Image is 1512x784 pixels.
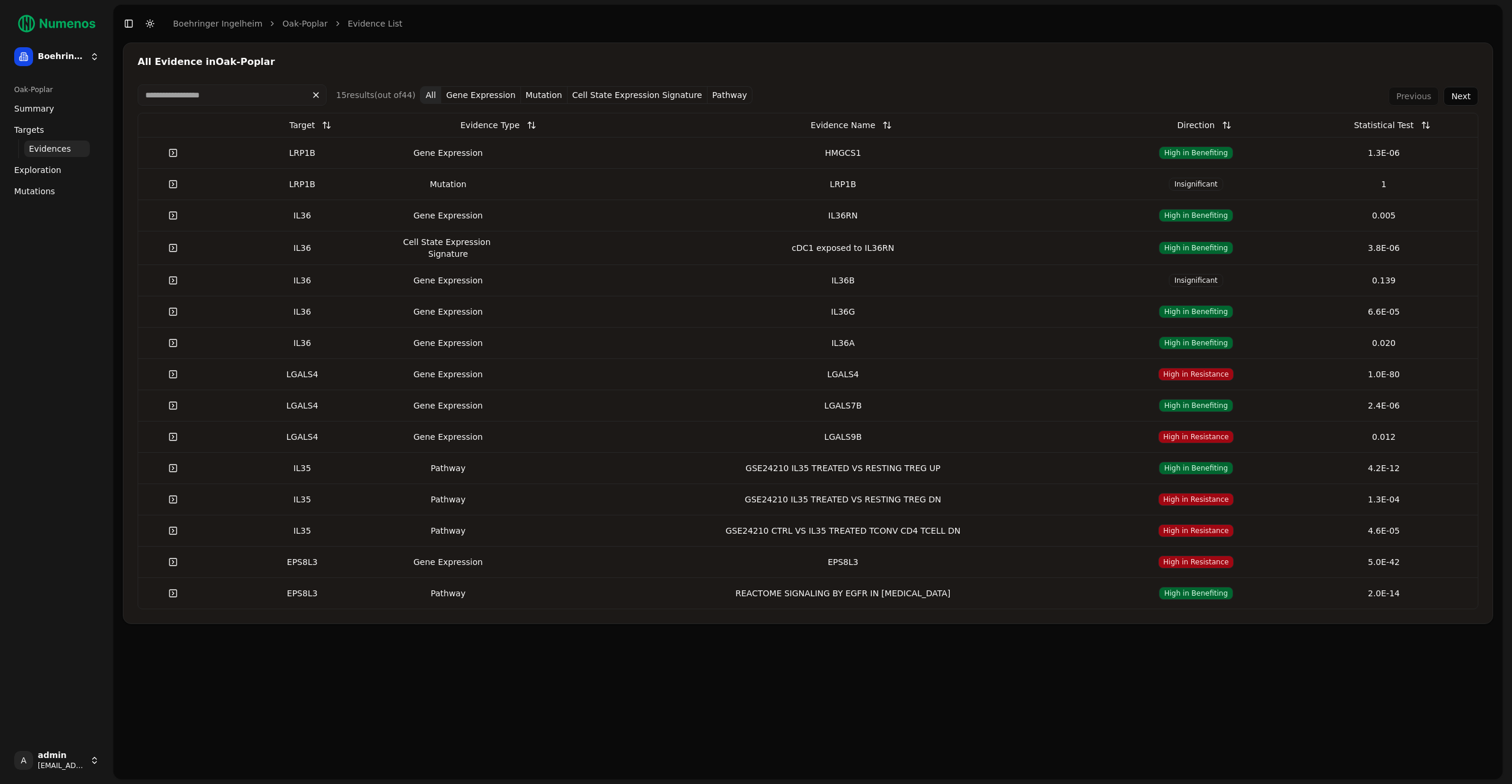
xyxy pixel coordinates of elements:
div: 4.6E-05 [1295,525,1473,537]
div: 0.139 [1295,275,1473,286]
a: Summary [9,99,104,118]
span: High in Benefiting [1159,305,1233,318]
div: Gene Expression [401,275,496,286]
div: EPS8L3 [589,556,1097,568]
div: Gene Expression [401,210,496,221]
span: High in Benefiting [1159,146,1233,159]
span: High in Resistance [1158,524,1234,537]
button: All [420,86,441,104]
div: Gene Expression [401,556,496,568]
div: IL36RN [589,210,1097,221]
button: Boehringer Ingelheim [9,43,104,71]
div: Gene Expression [401,368,496,380]
div: GSE24210 IL35 TREATED VS RESTING TREG UP [589,462,1097,474]
button: Gene Expression [441,86,520,104]
div: LGALS7B [589,400,1097,411]
div: 6.6E-05 [1295,306,1473,318]
div: IL36G [589,306,1097,318]
span: Targets [14,124,44,136]
a: Evidences [24,141,90,157]
div: IL36 [213,275,392,286]
div: 1.0E-80 [1295,368,1473,380]
span: Boehringer Ingelheim [38,51,85,62]
div: EPS8L3 [213,556,392,568]
button: mutation [521,86,568,104]
div: EPS8L3 [213,587,392,599]
div: LGALS4 [213,400,392,411]
a: Exploration [9,161,104,179]
div: IL36 [213,337,392,349]
span: (out of 44 ) [374,90,416,100]
div: LGALS4 [213,431,392,443]
div: IL35 [213,462,392,474]
div: 1 [1295,178,1473,190]
span: High in Resistance [1158,493,1234,506]
span: High in Benefiting [1159,337,1233,349]
div: 0.020 [1295,337,1473,349]
span: High in Benefiting [1159,209,1233,222]
div: LRP1B [213,147,392,159]
div: 0.012 [1295,431,1473,443]
div: IL36 [213,210,392,221]
div: Gene Expression [401,431,496,443]
div: GSE24210 IL35 TREATED VS RESTING TREG DN [589,494,1097,505]
span: High in Resistance [1158,556,1234,569]
img: Numenos [9,9,104,38]
div: mutation [401,178,496,190]
div: Pathway [401,587,496,599]
span: [EMAIL_ADDRESS] [38,761,85,770]
span: High in Resistance [1158,430,1234,443]
div: GSE24210 CTRL VS IL35 TREATED TCONV CD4 TCELL DN [589,525,1097,537]
div: Gene Expression [401,306,496,318]
div: cDC1 exposed to IL36RN [589,242,1097,254]
div: HMGCS1 [589,147,1097,159]
div: Statistical Test [1354,115,1413,136]
div: LGALS4 [213,368,392,380]
button: Next [1443,87,1478,106]
div: Direction [1177,115,1214,136]
span: High in Benefiting [1159,587,1233,600]
span: High in Benefiting [1159,241,1233,254]
div: 4.2E-12 [1295,462,1473,474]
div: 2.0E-14 [1295,587,1473,599]
span: Insignificant [1169,178,1223,191]
button: Pathway [708,86,752,104]
nav: breadcrumb [173,18,402,30]
a: Evidence list [348,18,403,30]
div: 3.8E-06 [1295,242,1473,254]
div: 2.4E-06 [1295,400,1473,411]
a: Boehringer Ingelheim [173,18,262,30]
div: LRP1B [589,178,1097,190]
div: Gene Expression [401,400,496,411]
div: LGALS4 [589,368,1097,380]
div: IL36 [213,306,392,318]
span: Summary [14,103,54,115]
div: Target [289,115,315,136]
a: Targets [9,120,104,139]
div: IL36B [589,275,1097,286]
div: Pathway [401,525,496,537]
div: Gene Expression [401,337,496,349]
div: Pathway [401,462,496,474]
a: Mutations [9,182,104,201]
div: LGALS9B [589,431,1097,443]
span: High in Benefiting [1159,399,1233,412]
div: 5.0E-42 [1295,556,1473,568]
div: Pathway [401,494,496,505]
a: Oak-Poplar [282,18,327,30]
span: High in Resistance [1158,368,1234,381]
div: IL36 [213,242,392,254]
div: LRP1B [213,178,392,190]
span: Exploration [14,164,61,176]
div: Gene Expression [401,147,496,159]
div: Evidence Type [461,115,520,136]
span: 15 result s [336,90,374,100]
div: 0.005 [1295,210,1473,221]
span: Evidences [29,143,71,155]
div: 1.3E-06 [1295,147,1473,159]
div: Cell State Expression Signature [401,236,496,260]
div: IL36A [589,337,1097,349]
span: A [14,751,33,770]
span: admin [38,750,85,761]
div: IL35 [213,525,392,537]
